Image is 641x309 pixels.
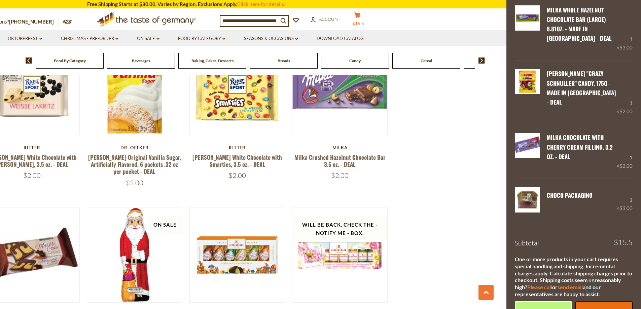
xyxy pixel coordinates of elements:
img: Niederegger Marzipan Egg Variations, 6 flavors, in Easter Gift Box, 3.5 oz - DEAL [190,207,285,303]
a: On Sale [137,35,159,42]
span: $2.00 [23,171,41,180]
span: $15.5 [614,239,633,246]
div: Ritter [189,145,285,150]
a: [PERSON_NAME] "Crazy Schnuller" Candy, 175g - Made in [GEOGRAPHIC_DATA] - DEAL [547,69,616,106]
a: Click here for details. [237,1,285,7]
span: $3.00 [619,44,633,50]
img: Dr. Oetker Original Vanilla Sugar, Artificially Flavored, 6 packets .32 oz per packet - DEAL [87,40,182,135]
img: CHOCO Packaging [515,187,540,213]
span: $2.00 [331,171,349,180]
div: One or more products in your cart requires special handling and shipping. Incremental charges app... [515,256,633,298]
a: Candy [349,58,361,63]
button: $15.5 [348,12,368,29]
div: Milka [292,145,388,150]
a: Breads [278,58,290,63]
img: Milka Chocolate with Cherry Cream Filling, 3.2 oz. - DEAL [515,133,540,158]
span: $2.00 [619,163,633,169]
a: Cereal [421,58,432,63]
a: Food By Category [178,35,225,42]
a: CHOCO Packaging [547,191,593,199]
a: Seasons & Occasions [244,35,298,42]
a: Food By Category [54,58,86,63]
a: Oktoberfest [8,35,42,42]
img: Niederegger "Classics" Marzipan Flavor Variations, Spring Edition, 8 pc., 3.5 oz - DEAL [292,207,388,303]
a: Milka Whole Hazelnut Chocolate Bar (large) 8.81oz. - made in [GEOGRAPHIC_DATA] - DEAL [547,6,612,43]
img: Haribo Crazy Schnuller [515,69,540,94]
a: Account [311,16,341,23]
span: $3.00 [619,205,633,211]
div: 1 × [616,187,633,213]
img: Milka Crushed Hazelnut Chocolate Bar 3.5 oz. - DEAL [292,40,388,135]
span: $2.00 [228,171,246,180]
a: [PERSON_NAME] White Chocolate with Smarties, 3.5 oz. - DEAL [192,153,282,168]
span: $2.00 [126,179,143,187]
div: 1 × [616,5,633,52]
a: Milka Crushed Hazelnut Chocolate Bar 3.5 oz. - DEAL [294,153,386,168]
div: 1 × [616,133,633,170]
a: Milka Chocolate with Cherry Cream Filling, 3.2 oz. - DEAL [547,133,613,161]
a: Baking, Cakes, Desserts [191,58,234,63]
a: Haribo Crazy Schnuller [515,69,540,116]
span: Subtotal [515,239,539,247]
a: Beverages [132,58,150,63]
a: Christmas - PRE-ORDER [61,35,118,42]
img: next arrow [478,57,485,64]
img: Milka Whole Hazelnut Chocolate Bar [515,5,540,31]
span: $2.00 [619,108,633,114]
a: Please call [527,284,552,290]
div: 1 × [616,69,633,116]
img: Ritter White Chocolate with Smarties, 3.5 oz. - DEAL [190,40,285,135]
div: Dr. Oetker [87,145,183,150]
a: [PHONE_NUMBER] [9,18,54,25]
a: send email [558,284,583,290]
a: Milka Whole Hazelnut Chocolate Bar [515,5,540,52]
a: [PERSON_NAME] Original Vanilla Sugar, Artificially Flavored, 6 packets .32 oz per packet - DEAL [88,153,181,176]
span: $15.5 [352,21,364,26]
a: Milka Chocolate with Cherry Cream Filling, 3.2 oz. - DEAL [515,133,540,170]
img: Riegelein Chocolate Santa, Hollow, 9.4 in - SALE [87,207,182,303]
a: Download Catalog [317,35,364,42]
img: previous arrow [26,57,32,64]
span: Account [319,16,341,22]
